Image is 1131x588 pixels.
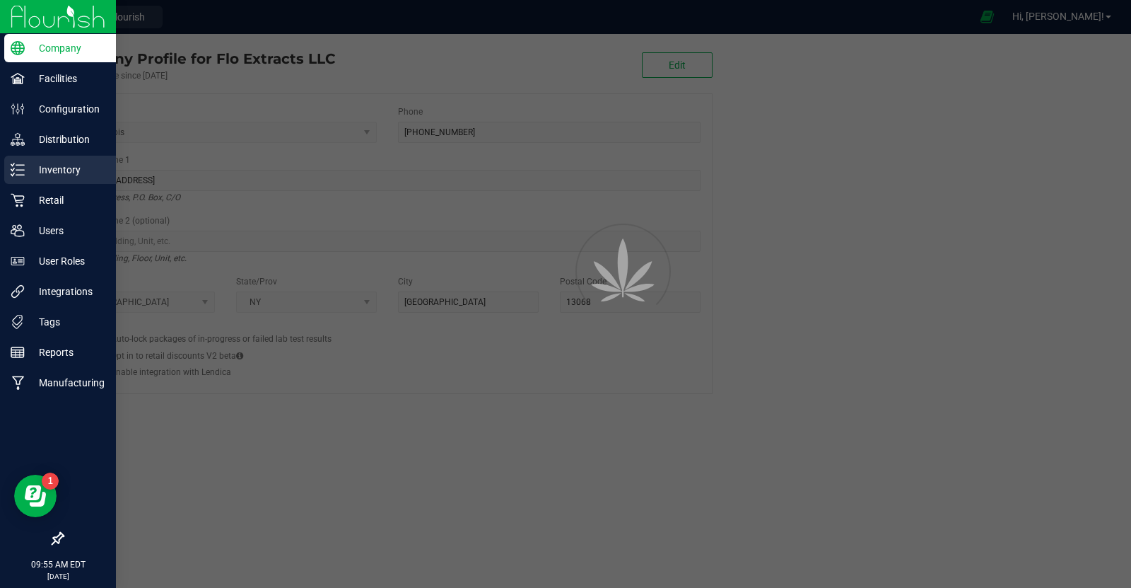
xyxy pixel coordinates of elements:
inline-svg: Facilities [11,71,25,86]
p: Manufacturing [25,374,110,391]
inline-svg: Distribution [11,132,25,146]
p: Facilities [25,70,110,87]
inline-svg: Tags [11,315,25,329]
inline-svg: Reports [11,345,25,359]
p: Users [25,222,110,239]
iframe: Resource center [14,475,57,517]
inline-svg: Retail [11,193,25,207]
p: 09:55 AM EDT [6,558,110,571]
p: Configuration [25,100,110,117]
p: Integrations [25,283,110,300]
inline-svg: Users [11,224,25,238]
inline-svg: User Roles [11,254,25,268]
p: User Roles [25,253,110,270]
p: Company [25,40,110,57]
inline-svg: Integrations [11,284,25,299]
inline-svg: Inventory [11,163,25,177]
p: Distribution [25,131,110,148]
iframe: Resource center unread badge [42,473,59,490]
inline-svg: Manufacturing [11,376,25,390]
p: Inventory [25,161,110,178]
p: [DATE] [6,571,110,582]
p: Reports [25,344,110,361]
inline-svg: Company [11,41,25,55]
p: Retail [25,192,110,209]
inline-svg: Configuration [11,102,25,116]
p: Tags [25,313,110,330]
